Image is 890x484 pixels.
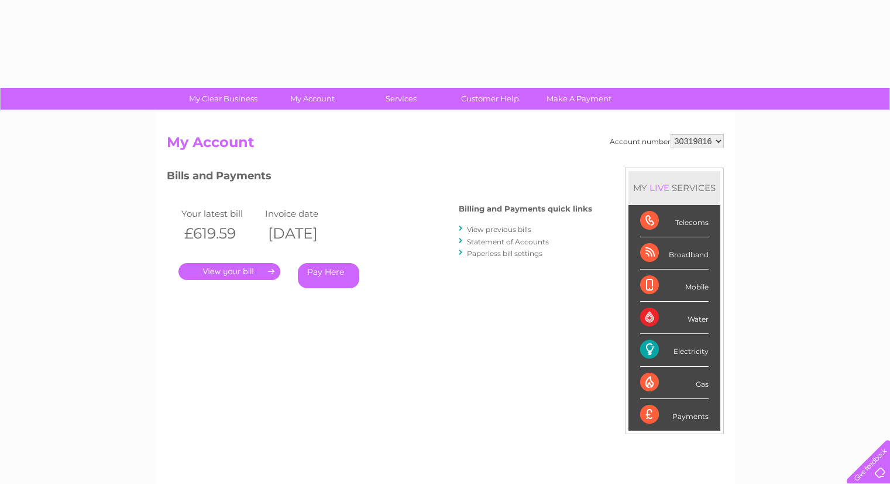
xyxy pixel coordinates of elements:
h2: My Account [167,134,724,156]
td: Invoice date [262,206,346,221]
a: View previous bills [467,225,531,234]
a: Customer Help [442,88,538,110]
th: £619.59 [178,221,263,246]
h4: Billing and Payments quick links [459,204,592,213]
div: Broadband [640,237,709,270]
div: Telecoms [640,205,709,237]
a: Paperless bill settings [467,249,542,258]
a: Make A Payment [531,88,627,110]
a: My Clear Business [175,88,272,110]
div: MY SERVICES [628,171,720,204]
div: Gas [640,367,709,399]
div: Electricity [640,334,709,366]
a: My Account [264,88,360,110]
div: Account number [610,134,724,148]
td: Your latest bill [178,206,263,221]
div: Water [640,302,709,334]
a: Statement of Accounts [467,237,549,246]
th: [DATE] [262,221,346,246]
div: LIVE [647,182,672,193]
a: Pay Here [298,263,359,288]
div: Payments [640,399,709,431]
a: . [178,263,280,280]
a: Services [353,88,449,110]
h3: Bills and Payments [167,168,592,188]
div: Mobile [640,270,709,302]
